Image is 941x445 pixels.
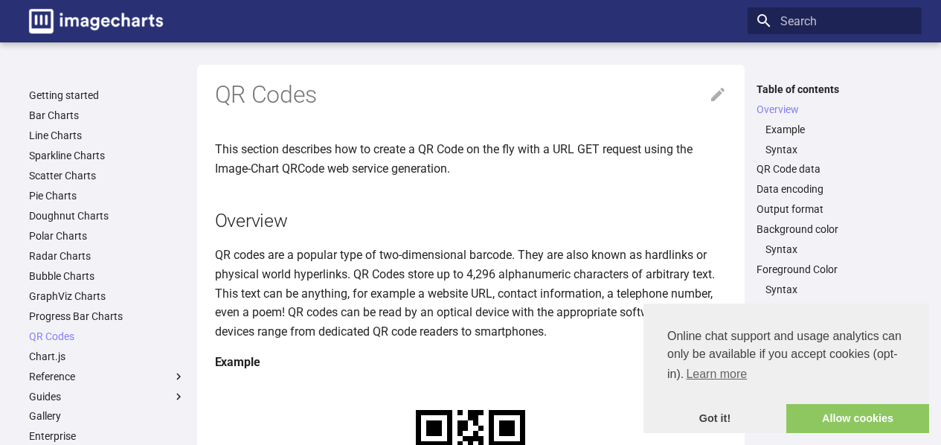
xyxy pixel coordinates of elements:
[29,409,185,423] a: Gallery
[765,283,913,296] a: Syntax
[757,182,913,196] a: Data encoding
[29,209,185,222] a: Doughnut Charts
[684,363,749,385] a: learn more about cookies
[765,123,913,136] a: Example
[215,246,727,341] p: QR codes are a popular type of two-dimensional barcode. They are also known as hardlinks or physi...
[757,103,913,116] a: Overview
[29,429,185,443] a: Enterprise
[643,404,786,434] a: dismiss cookie message
[29,89,185,102] a: Getting started
[215,140,727,178] p: This section describes how to create a QR Code on the fly with a URL GET request using the Image-...
[29,9,163,33] img: logo
[29,149,185,162] a: Sparkline Charts
[757,202,913,216] a: Output format
[757,283,913,296] nav: Foreground Color
[215,80,727,111] h1: QR Codes
[23,3,169,39] a: Image-Charts documentation
[786,404,929,434] a: allow cookies
[757,123,913,156] nav: Overview
[29,109,185,122] a: Bar Charts
[29,189,185,202] a: Pie Charts
[765,243,913,256] a: Syntax
[29,350,185,363] a: Chart.js
[29,289,185,303] a: GraphViz Charts
[29,269,185,283] a: Bubble Charts
[215,208,727,234] h2: Overview
[757,222,913,236] a: Background color
[29,330,185,343] a: QR Codes
[29,169,185,182] a: Scatter Charts
[757,162,913,176] a: QR Code data
[757,263,913,276] a: Foreground Color
[757,243,913,256] nav: Background color
[757,303,913,316] a: Error correction level and margin
[765,143,913,156] a: Syntax
[748,7,922,34] input: Search
[29,390,185,403] label: Guides
[215,353,727,372] h4: Example
[29,310,185,323] a: Progress Bar Charts
[643,304,929,433] div: cookieconsent
[748,83,922,317] nav: Table of contents
[29,129,185,142] a: Line Charts
[29,370,185,383] label: Reference
[29,249,185,263] a: Radar Charts
[29,229,185,243] a: Polar Charts
[748,83,922,96] label: Table of contents
[667,327,905,385] span: Online chat support and usage analytics can only be available if you accept cookies (opt-in).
